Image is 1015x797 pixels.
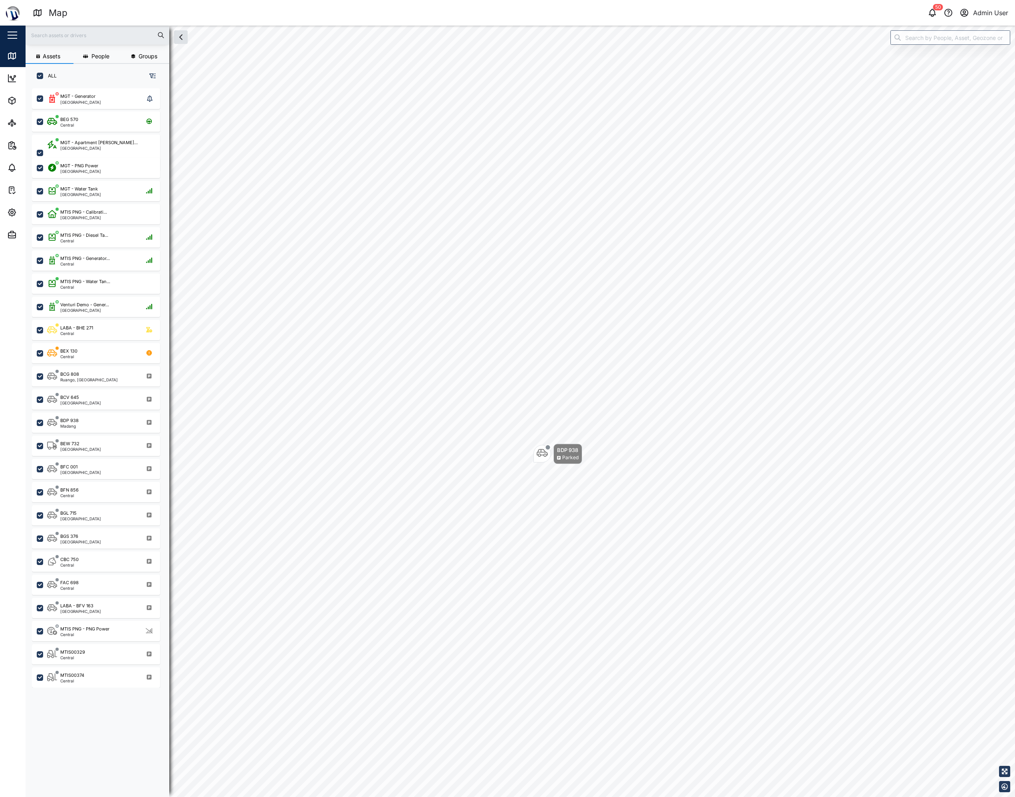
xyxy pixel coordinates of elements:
[60,494,79,498] div: Central
[60,417,79,424] div: BDP 938
[60,517,101,521] div: [GEOGRAPHIC_DATA]
[533,444,582,464] div: Map marker
[60,93,95,100] div: MGT - Generator
[60,424,79,428] div: Madang
[60,672,84,679] div: MTIS00374
[959,7,1009,18] button: Admin User
[60,146,138,150] div: [GEOGRAPHIC_DATA]
[91,54,109,59] span: People
[60,626,109,632] div: MTIS PNG - PNG Power
[60,355,77,359] div: Central
[60,609,101,613] div: [GEOGRAPHIC_DATA]
[49,6,67,20] div: Map
[60,255,110,262] div: MTIS PNG - Generator...
[43,54,60,59] span: Assets
[21,74,57,83] div: Dashboard
[26,26,1015,797] canvas: Map
[60,139,138,146] div: MGT - Apartment [PERSON_NAME]...
[60,401,101,405] div: [GEOGRAPHIC_DATA]
[60,163,98,169] div: MGT - PNG Power
[60,371,79,378] div: BCG 808
[60,632,109,636] div: Central
[890,30,1010,45] input: Search by People, Asset, Geozone or Place
[60,239,108,243] div: Central
[21,186,43,194] div: Tasks
[60,470,101,474] div: [GEOGRAPHIC_DATA]
[60,325,93,331] div: LABA - BHE 271
[557,446,579,454] div: BDP 938
[60,116,78,123] div: BEG 570
[60,100,101,104] div: [GEOGRAPHIC_DATA]
[21,208,49,217] div: Settings
[60,656,85,660] div: Central
[60,540,101,544] div: [GEOGRAPHIC_DATA]
[973,8,1008,18] div: Admin User
[60,487,79,494] div: BFN 856
[60,533,78,540] div: BGS 376
[60,169,101,173] div: [GEOGRAPHIC_DATA]
[60,679,84,683] div: Central
[60,378,118,382] div: Ruango, [GEOGRAPHIC_DATA]
[21,96,46,105] div: Assets
[60,649,85,656] div: MTIS00329
[60,232,108,239] div: MTIS PNG - Diesel Ta...
[32,85,169,791] div: grid
[933,4,943,10] div: 50
[60,464,77,470] div: BFC 001
[60,186,98,192] div: MGT - Water Tank
[60,192,101,196] div: [GEOGRAPHIC_DATA]
[60,563,79,567] div: Central
[60,440,79,447] div: BEW 732
[21,141,48,150] div: Reports
[60,603,93,609] div: LABA - BFV 163
[60,556,79,563] div: CBC 750
[60,123,78,127] div: Central
[60,579,79,586] div: FAC 698
[60,262,110,266] div: Central
[60,285,110,289] div: Central
[43,73,57,79] label: ALL
[60,394,79,401] div: BCV 645
[60,308,109,312] div: [GEOGRAPHIC_DATA]
[60,301,109,308] div: Venturi Demo - Gener...
[30,29,165,41] input: Search assets or drivers
[21,163,46,172] div: Alarms
[60,348,77,355] div: BEX 130
[60,586,79,590] div: Central
[60,331,93,335] div: Central
[4,4,22,22] img: Main Logo
[60,216,107,220] div: [GEOGRAPHIC_DATA]
[21,119,40,127] div: Sites
[139,54,157,59] span: Groups
[21,52,39,60] div: Map
[60,510,77,517] div: BGL 715
[21,230,44,239] div: Admin
[562,454,579,462] div: Parked
[60,447,101,451] div: [GEOGRAPHIC_DATA]
[60,209,107,216] div: MTIS PNG - Calibrati...
[60,278,110,285] div: MTIS PNG - Water Tan...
